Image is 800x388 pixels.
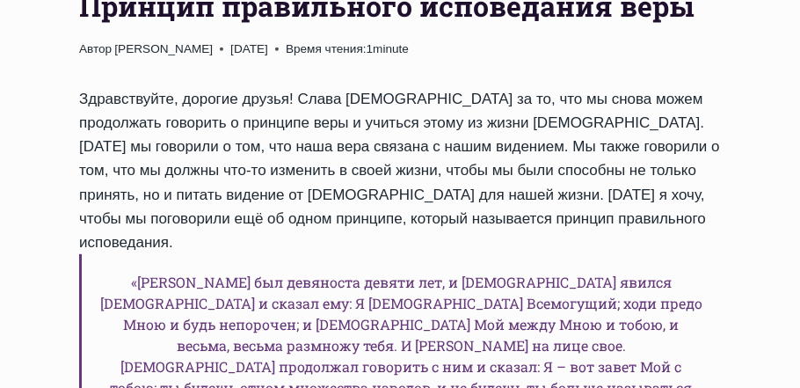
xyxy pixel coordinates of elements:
span: minute [373,42,409,55]
a: [PERSON_NAME] [114,42,213,55]
span: Время чтения: [286,42,367,55]
span: Автор [79,40,112,59]
time: [DATE] [230,40,268,59]
span: 1 [286,40,409,59]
